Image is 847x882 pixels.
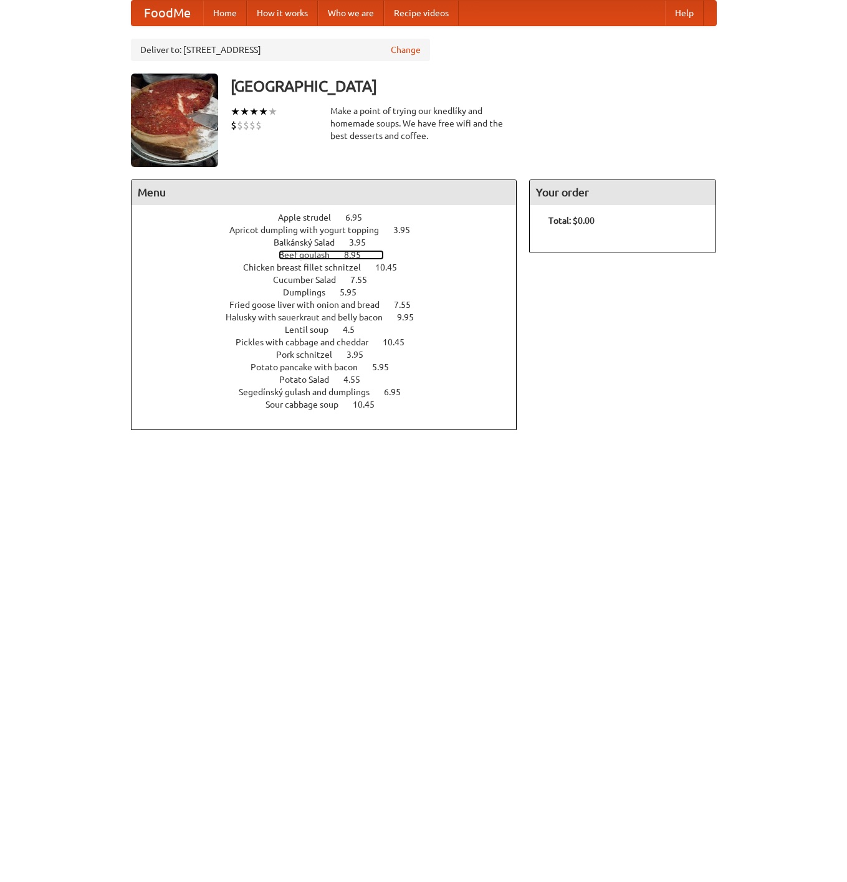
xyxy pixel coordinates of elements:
a: Segedínský gulash and dumplings 6.95 [239,387,424,397]
span: Cucumber Salad [273,275,348,285]
span: 5.95 [372,362,401,372]
li: $ [249,118,256,132]
a: Pickles with cabbage and cheddar 10.45 [236,337,428,347]
a: Balkánský Salad 3.95 [274,237,389,247]
li: $ [243,118,249,132]
li: ★ [259,105,268,118]
span: 10.45 [353,400,387,410]
span: Pork schnitzel [276,350,345,360]
a: Change [391,44,421,56]
span: Segedínský gulash and dumplings [239,387,382,397]
span: 4.5 [343,325,367,335]
h4: Your order [530,180,715,205]
a: Sour cabbage soup 10.45 [266,400,398,410]
a: Apricot dumpling with yogurt topping 3.95 [229,225,433,235]
span: Dumplings [283,287,338,297]
li: ★ [231,105,240,118]
span: 6.95 [345,213,375,223]
span: Beef goulash [279,250,342,260]
span: Fried goose liver with onion and bread [229,300,392,310]
li: ★ [268,105,277,118]
a: Home [203,1,247,26]
a: Fried goose liver with onion and bread 7.55 [229,300,434,310]
span: Chicken breast fillet schnitzel [243,262,373,272]
a: Potato pancake with bacon 5.95 [251,362,412,372]
b: Total: $0.00 [548,216,595,226]
span: Halusky with sauerkraut and belly bacon [226,312,395,322]
li: $ [237,118,243,132]
a: Recipe videos [384,1,459,26]
a: Lentil soup 4.5 [285,325,378,335]
span: Lentil soup [285,325,341,335]
span: Potato pancake with bacon [251,362,370,372]
img: angular.jpg [131,74,218,167]
span: Potato Salad [279,375,342,385]
div: Make a point of trying our knedlíky and homemade soups. We have free wifi and the best desserts a... [330,105,517,142]
a: Pork schnitzel 3.95 [276,350,386,360]
li: ★ [249,105,259,118]
a: Help [665,1,704,26]
a: FoodMe [132,1,203,26]
span: 3.95 [349,237,378,247]
span: 7.55 [394,300,423,310]
h3: [GEOGRAPHIC_DATA] [231,74,717,98]
span: Balkánský Salad [274,237,347,247]
a: Beef goulash 8.95 [279,250,384,260]
a: Halusky with sauerkraut and belly bacon 9.95 [226,312,437,322]
span: Sour cabbage soup [266,400,351,410]
a: Potato Salad 4.55 [279,375,383,385]
a: Dumplings 5.95 [283,287,380,297]
a: Chicken breast fillet schnitzel 10.45 [243,262,420,272]
a: Cucumber Salad 7.55 [273,275,390,285]
span: 10.45 [375,262,409,272]
a: Who we are [318,1,384,26]
span: 3.95 [347,350,376,360]
li: $ [256,118,262,132]
a: How it works [247,1,318,26]
span: 10.45 [383,337,417,347]
div: Deliver to: [STREET_ADDRESS] [131,39,430,61]
span: Apricot dumpling with yogurt topping [229,225,391,235]
span: 9.95 [397,312,426,322]
span: 8.95 [344,250,373,260]
span: 7.55 [350,275,380,285]
span: Apple strudel [278,213,343,223]
h4: Menu [132,180,517,205]
span: Pickles with cabbage and cheddar [236,337,381,347]
span: 3.95 [393,225,423,235]
li: ★ [240,105,249,118]
span: 5.95 [340,287,369,297]
a: Apple strudel 6.95 [278,213,385,223]
span: 4.55 [343,375,373,385]
li: $ [231,118,237,132]
span: 6.95 [384,387,413,397]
